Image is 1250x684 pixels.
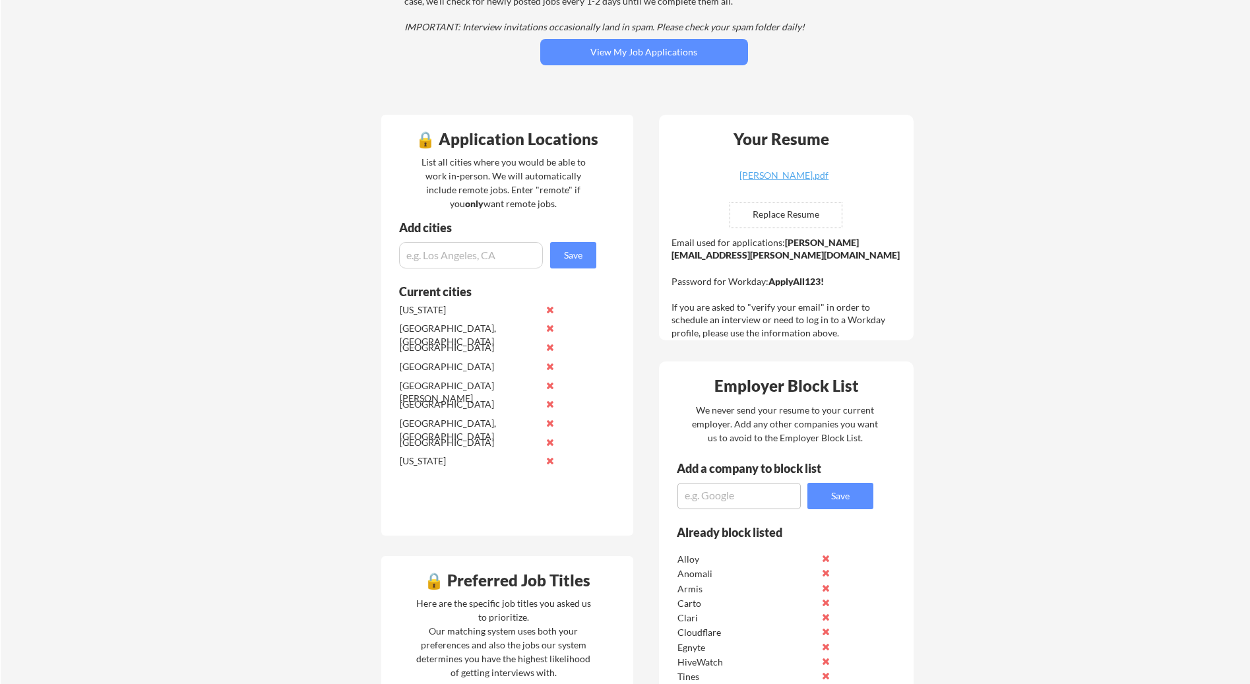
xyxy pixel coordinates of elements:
[677,641,817,654] div: Egnyte
[400,436,539,449] div: [GEOGRAPHIC_DATA]
[413,596,594,679] div: Here are the specific job titles you asked us to prioritize. Our matching system uses both your p...
[400,398,539,411] div: [GEOGRAPHIC_DATA]
[672,237,900,261] strong: [PERSON_NAME][EMAIL_ADDRESS][PERSON_NAME][DOMAIN_NAME]
[399,286,582,297] div: Current cities
[400,379,539,405] div: [GEOGRAPHIC_DATA][PERSON_NAME]
[400,360,539,373] div: [GEOGRAPHIC_DATA]
[672,236,904,340] div: Email used for applications: Password for Workday: If you are asked to "verify your email" in ord...
[677,597,817,610] div: Carto
[400,303,539,317] div: [US_STATE]
[677,626,817,639] div: Cloudflare
[706,171,863,180] div: [PERSON_NAME].pdf
[400,454,539,468] div: [US_STATE]
[677,462,842,474] div: Add a company to block list
[768,276,824,287] strong: ApplyAll123!
[399,222,600,233] div: Add cities
[677,670,817,683] div: Tines
[677,582,817,596] div: Armis
[400,417,539,443] div: [GEOGRAPHIC_DATA], [GEOGRAPHIC_DATA]
[706,171,863,191] a: [PERSON_NAME].pdf
[400,322,539,348] div: [GEOGRAPHIC_DATA], [GEOGRAPHIC_DATA]
[677,553,817,566] div: Alloy
[550,242,596,268] button: Save
[385,131,630,147] div: 🔒 Application Locations
[677,567,817,580] div: Anomali
[677,611,817,625] div: Clari
[385,573,630,588] div: 🔒 Preferred Job Titles
[399,242,543,268] input: e.g. Los Angeles, CA
[807,483,873,509] button: Save
[400,341,539,354] div: [GEOGRAPHIC_DATA]
[404,21,805,32] em: IMPORTANT: Interview invitations occasionally land in spam. Please check your spam folder daily!
[716,131,847,147] div: Your Resume
[465,198,484,209] strong: only
[677,656,817,669] div: HiveWatch
[691,403,879,445] div: We never send your resume to your current employer. Add any other companies you want us to avoid ...
[664,378,910,394] div: Employer Block List
[413,155,594,210] div: List all cities where you would be able to work in-person. We will automatically include remote j...
[677,526,856,538] div: Already block listed
[540,39,748,65] button: View My Job Applications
